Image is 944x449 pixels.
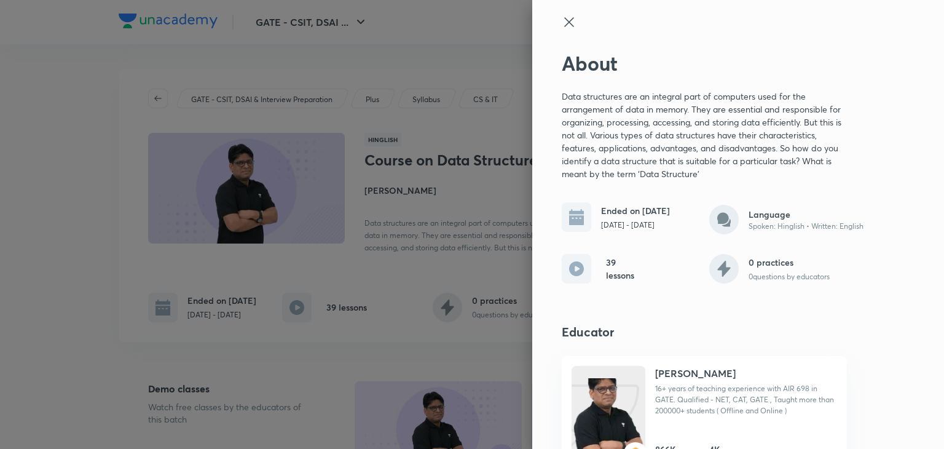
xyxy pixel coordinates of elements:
h6: 0 practices [749,256,830,269]
h6: Ended on [DATE] [601,204,670,217]
p: Spoken: Hinglish • Written: English [749,221,863,232]
p: 16+ years of teaching experience with AIR 698 in GATE. Qualified - NET, CAT, GATE , Taught more t... [655,383,837,416]
h6: 39 lessons [606,256,635,282]
h6: Language [749,208,863,221]
h4: Educator [562,323,873,341]
h4: [PERSON_NAME] [655,366,736,381]
p: 0 questions by educators [749,271,830,282]
h2: About [562,52,873,75]
p: [DATE] - [DATE] [601,220,670,231]
p: Data structures are an integral part of computers used for the arrangement of data in memory. The... [562,90,847,180]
